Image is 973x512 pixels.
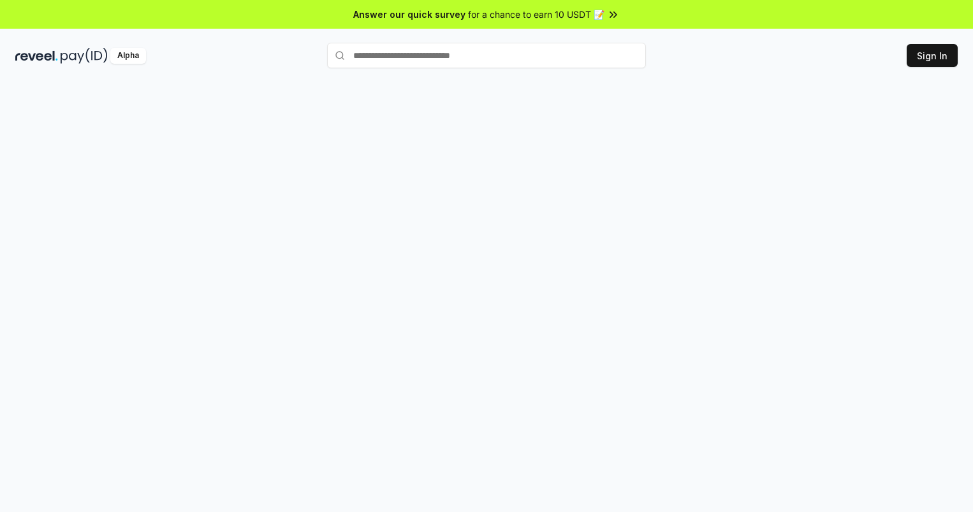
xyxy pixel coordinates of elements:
img: pay_id [61,48,108,64]
span: for a chance to earn 10 USDT 📝 [468,8,604,21]
button: Sign In [907,44,958,67]
img: reveel_dark [15,48,58,64]
div: Alpha [110,48,146,64]
span: Answer our quick survey [353,8,465,21]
